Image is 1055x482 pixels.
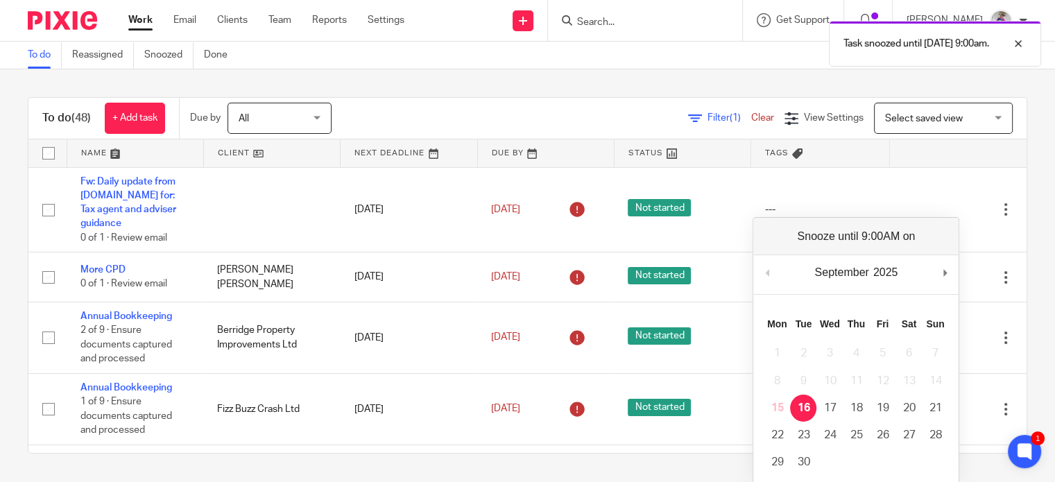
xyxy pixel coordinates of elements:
[190,111,221,125] p: Due by
[804,113,864,123] span: View Settings
[843,422,869,449] button: 25
[790,422,816,449] button: 23
[72,42,134,69] a: Reassigned
[767,318,787,329] abbr: Monday
[173,13,196,27] a: Email
[922,422,948,449] button: 28
[922,395,948,422] button: 21
[730,113,741,123] span: (1)
[128,13,153,27] a: Work
[203,252,340,302] td: [PERSON_NAME] [PERSON_NAME]
[764,422,790,449] button: 22
[71,112,91,123] span: (48)
[203,373,340,445] td: Fizz Buzz Crash Ltd
[42,111,91,126] h1: To do
[869,395,895,422] button: 19
[885,114,963,123] span: Select saved view
[796,318,812,329] abbr: Tuesday
[239,114,249,123] span: All
[628,327,691,345] span: Not started
[80,311,172,321] a: Annual Bookkeeping
[341,167,477,252] td: [DATE]
[816,422,843,449] button: 24
[203,302,340,373] td: Berridge Property Improvements Ltd
[765,149,789,157] span: Tags
[765,203,876,216] div: ---
[80,383,172,393] a: Annual Bookkeeping
[80,265,126,275] a: More CPD
[341,252,477,302] td: [DATE]
[80,397,172,435] span: 1 of 9 · Ensure documents captured and processed
[628,399,691,416] span: Not started
[28,11,97,30] img: Pixie
[28,42,62,69] a: To do
[848,318,865,329] abbr: Thursday
[312,13,347,27] a: Reports
[990,10,1012,32] img: DBTieDye.jpg
[902,318,917,329] abbr: Saturday
[871,262,900,283] div: 2025
[217,13,248,27] a: Clients
[80,177,176,229] a: Fw: Daily update from [DOMAIN_NAME] for: Tax agent and adviser guidance
[105,103,165,134] a: + Add task
[843,37,989,51] p: Task snoozed until [DATE] 9:00am.
[341,373,477,445] td: [DATE]
[707,113,751,123] span: Filter
[80,233,167,243] span: 0 of 1 · Review email
[80,279,167,289] span: 0 of 1 · Review email
[751,113,774,123] a: Clear
[812,262,870,283] div: September
[938,262,952,283] button: Next Month
[1031,431,1045,445] div: 1
[144,42,194,69] a: Snoozed
[926,318,944,329] abbr: Sunday
[843,395,869,422] button: 18
[491,272,520,282] span: [DATE]
[895,422,922,449] button: 27
[268,13,291,27] a: Team
[491,333,520,343] span: [DATE]
[869,422,895,449] button: 26
[790,395,816,422] button: 16
[760,262,774,283] button: Previous Month
[368,13,404,27] a: Settings
[341,302,477,373] td: [DATE]
[628,199,691,216] span: Not started
[816,395,843,422] button: 17
[764,449,790,476] button: 29
[790,449,816,476] button: 30
[491,205,520,214] span: [DATE]
[895,395,922,422] button: 20
[80,325,172,363] span: 2 of 9 · Ensure documents captured and processed
[628,267,691,284] span: Not started
[877,318,889,329] abbr: Friday
[204,42,238,69] a: Done
[820,318,840,329] abbr: Wednesday
[491,404,520,414] span: [DATE]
